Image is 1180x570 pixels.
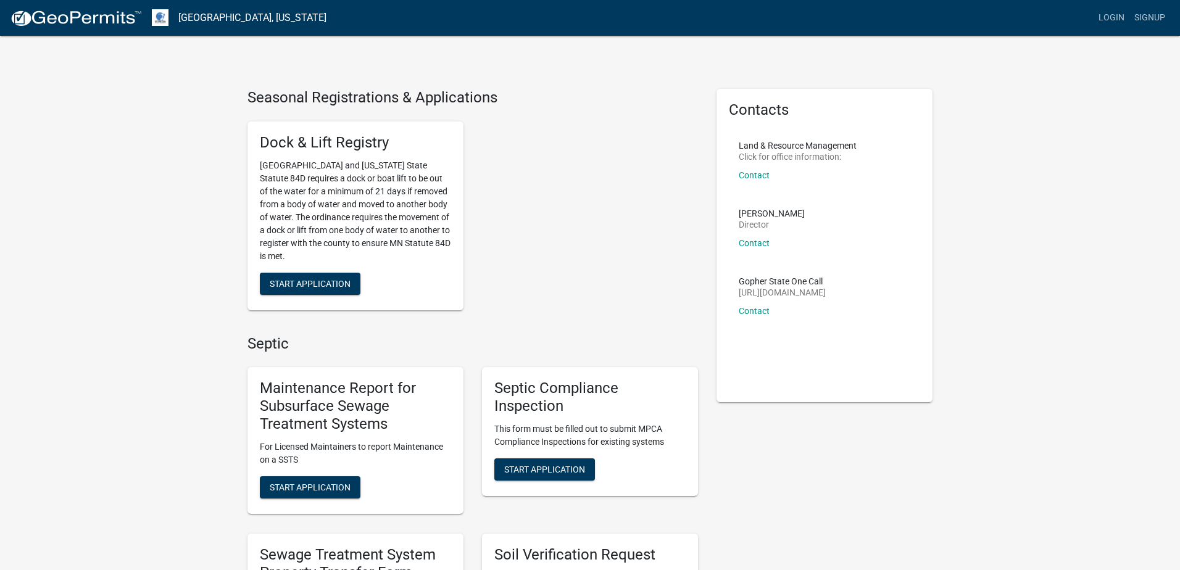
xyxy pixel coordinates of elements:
h5: Contacts [729,101,920,119]
p: Click for office information: [739,152,857,161]
span: Start Application [504,464,585,474]
a: Login [1094,6,1129,30]
span: Start Application [270,278,351,288]
a: Signup [1129,6,1170,30]
p: [GEOGRAPHIC_DATA] and [US_STATE] State Statute 84D requires a dock or boat lift to be out of the ... [260,159,451,263]
h5: Septic Compliance Inspection [494,379,686,415]
h5: Maintenance Report for Subsurface Sewage Treatment Systems [260,379,451,432]
img: Otter Tail County, Minnesota [152,9,168,26]
p: Land & Resource Management [739,141,857,150]
h4: Seasonal Registrations & Applications [247,89,698,107]
h5: Dock & Lift Registry [260,134,451,152]
span: Start Application [270,482,351,492]
p: Director [739,220,805,229]
button: Start Application [494,458,595,481]
p: [URL][DOMAIN_NAME] [739,288,826,297]
a: Contact [739,170,770,180]
button: Start Application [260,273,360,295]
button: Start Application [260,476,360,498]
p: Gopher State One Call [739,277,826,286]
p: This form must be filled out to submit MPCA Compliance Inspections for existing systems [494,423,686,448]
p: For Licensed Maintainers to report Maintenance on a SSTS [260,440,451,466]
p: [PERSON_NAME] [739,209,805,218]
a: Contact [739,306,770,316]
a: [GEOGRAPHIC_DATA], [US_STATE] [178,7,326,28]
h4: Septic [247,335,698,353]
a: Contact [739,238,770,248]
h5: Soil Verification Request [494,546,686,564]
